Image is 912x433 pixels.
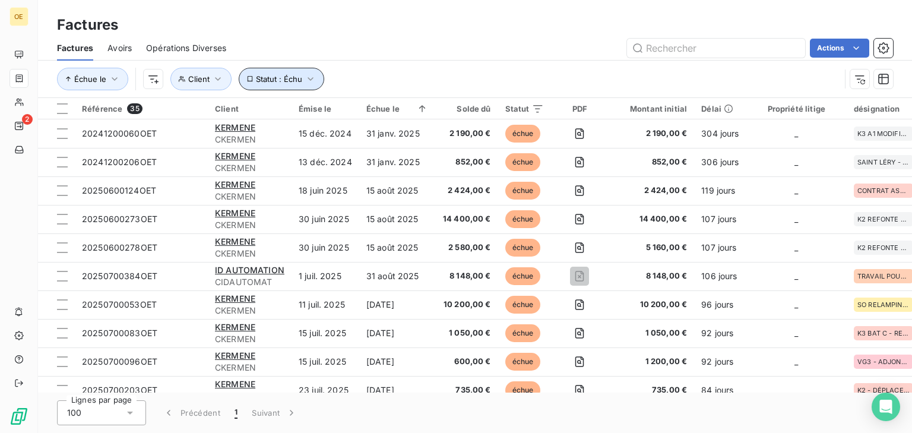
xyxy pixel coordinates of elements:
[292,376,359,404] td: 23 juil. 2025
[292,119,359,148] td: 15 déc. 2024
[359,376,435,404] td: [DATE]
[442,213,491,225] span: 14 400,00 €
[794,242,798,252] span: _
[694,319,746,347] td: 92 jours
[215,322,255,332] span: KERMENE
[366,104,428,113] div: Échue le
[616,384,687,396] span: 735,00 €
[215,350,255,361] span: KERMENE
[9,7,28,26] div: OE
[442,327,491,339] span: 1 050,00 €
[57,14,118,36] h3: Factures
[215,179,255,189] span: KERMENE
[359,176,435,205] td: 15 août 2025
[215,122,255,132] span: KERMENE
[292,290,359,319] td: 11 juil. 2025
[82,242,157,252] span: 20250600278OET
[74,74,106,84] span: Échue le
[872,393,900,421] div: Open Intercom Messenger
[22,114,33,125] span: 2
[215,191,284,203] span: CKERMEN
[442,185,491,197] span: 2 424,00 €
[857,301,910,308] span: SO RELAMPING S2
[215,390,284,402] span: CKERMEN
[256,74,302,84] span: Statut : Échu
[442,384,491,396] span: 735,00 €
[215,293,255,304] span: KERMENE
[505,153,541,171] span: échue
[215,104,284,113] div: Client
[694,376,746,404] td: 84 jours
[616,356,687,368] span: 1 200,00 €
[616,104,687,113] div: Montant initial
[239,68,325,90] button: Statut : Échu
[107,42,132,54] span: Avoirs
[694,233,746,262] td: 107 jours
[857,330,910,337] span: K3 BAT C - REPRISE CÂBLAGE TÈTES INCENDIES
[857,130,910,137] span: K3 A1 MODIFICATIONS PLAFONDS - 2ÈME PARTIE
[292,347,359,376] td: 15 juil. 2025
[82,185,156,195] span: 20250600124OET
[57,68,128,90] button: Échue le
[794,328,798,338] span: _
[359,205,435,233] td: 15 août 2025
[9,407,28,426] img: Logo LeanPay
[299,104,352,113] div: Émise le
[694,290,746,319] td: 96 jours
[694,262,746,290] td: 106 jours
[701,104,739,113] div: Délai
[794,157,798,167] span: _
[857,187,910,194] span: CONTRAT ASSISTANCE UTILITES 2025 7J7 / 10H -101€
[505,353,541,371] span: échue
[627,39,805,58] input: Rechercher
[359,148,435,176] td: 31 janv. 2025
[227,400,245,425] button: 1
[292,176,359,205] td: 18 juin 2025
[505,210,541,228] span: échue
[505,324,541,342] span: échue
[694,176,746,205] td: 119 jours
[215,151,255,161] span: KERMENE
[857,159,910,166] span: SAINT LÉRY - RÉGIE [DATE] - [DATE]
[215,333,284,345] span: CKERMEN
[215,162,284,174] span: CKERMEN
[505,104,544,113] div: Statut
[616,128,687,140] span: 2 190,00 €
[82,104,122,113] span: Référence
[82,128,157,138] span: 20241200060OET
[794,214,798,224] span: _
[442,156,491,168] span: 852,00 €
[794,385,798,395] span: _
[616,213,687,225] span: 14 400,00 €
[67,407,81,419] span: 100
[505,296,541,314] span: échue
[694,119,746,148] td: 304 jours
[146,42,226,54] span: Opérations Diverses
[694,148,746,176] td: 306 jours
[215,134,284,146] span: CKERMEN
[794,185,798,195] span: _
[156,400,227,425] button: Précédent
[857,273,910,280] span: TRAVAIL POUR SOCIETE ID AUTOMATION
[794,299,798,309] span: _
[810,39,869,58] button: Actions
[694,205,746,233] td: 107 jours
[616,156,687,168] span: 852,00 €
[442,242,491,254] span: 2 580,00 €
[505,125,541,143] span: échue
[442,104,491,113] div: Solde dû
[616,327,687,339] span: 1 050,00 €
[505,182,541,200] span: échue
[82,157,157,167] span: 20241200206OET
[292,205,359,233] td: 30 juin 2025
[558,104,601,113] div: PDF
[82,271,157,281] span: 20250700384OET
[292,148,359,176] td: 13 déc. 2024
[245,400,305,425] button: Suivant
[215,305,284,317] span: CKERMEN
[215,219,284,231] span: CKERMEN
[442,128,491,140] span: 2 190,00 €
[82,328,157,338] span: 20250700083OET
[359,119,435,148] td: 31 janv. 2025
[616,270,687,282] span: 8 148,00 €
